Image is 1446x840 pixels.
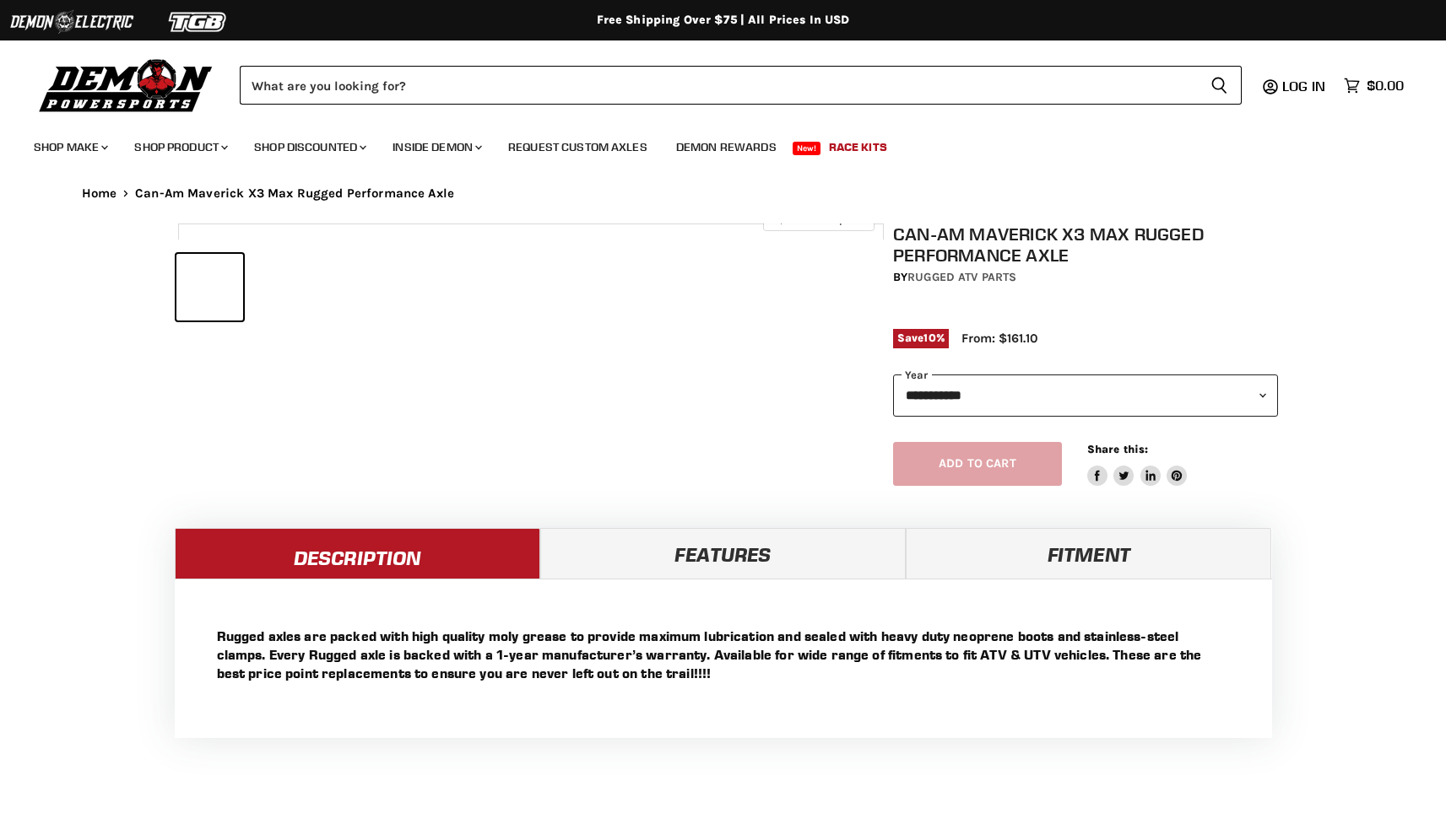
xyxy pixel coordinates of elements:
[496,130,660,164] a: Request Custom Axles
[217,627,1230,682] p: Rugged axles are packed with high quality moly grease to provide maximum lubrication and sealed w...
[8,6,135,38] img: Demon Electric Logo 2
[893,223,1278,266] h1: Can-Am Maverick X3 Max Rugged Performance Axle
[1282,78,1325,94] span: Log in
[21,123,1400,164] ul: Main menu
[21,130,118,164] a: Shop Make
[34,55,219,115] img: Demon Powersports
[663,130,789,164] a: Demon Rewards
[380,130,492,164] a: Inside Demon
[240,66,1242,105] form: Product
[816,130,900,164] a: Race Kits
[122,130,238,164] a: Shop Product
[176,254,243,320] button: IMAGE thumbnail
[1087,443,1148,455] span: Share this:
[1087,442,1188,487] aside: Share this:
[893,374,1278,416] select: year
[540,528,906,579] a: Features
[1335,73,1412,98] a: $0.00
[82,186,117,201] a: Home
[175,528,540,579] a: Description
[240,66,1197,105] input: Search
[906,528,1271,579] a: Fitment
[772,213,865,225] span: Click to expand
[135,6,262,38] img: TGB Logo 2
[907,270,1016,284] a: Rugged ATV Parts
[923,331,935,344] span: 10
[961,331,1037,346] span: From: $161.10
[48,13,1399,28] div: Free Shipping Over $75 | All Prices In USD
[1275,78,1335,94] a: Log in
[893,268,1278,287] div: by
[241,130,376,164] a: Shop Discounted
[48,186,1399,201] nav: Breadcrumbs
[793,142,821,155] span: New!
[893,329,949,347] span: Save %
[1197,66,1242,105] button: Search
[1367,78,1404,94] span: $0.00
[135,186,454,201] span: Can-Am Maverick X3 Max Rugged Performance Axle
